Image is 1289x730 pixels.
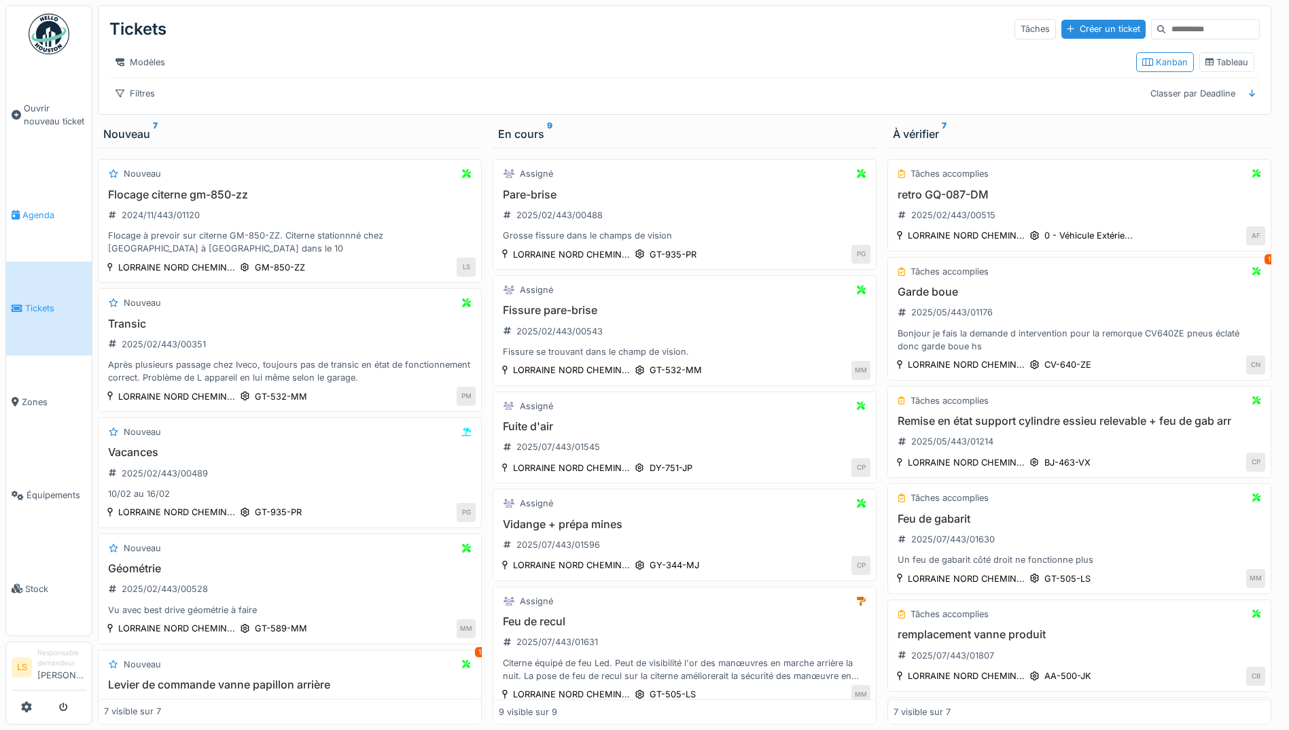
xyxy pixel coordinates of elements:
div: Assigné [520,400,553,413]
div: Responsable demandeur [37,648,86,669]
a: Agenda [6,169,92,262]
div: GM-850-ZZ [255,261,305,274]
a: LS Responsable demandeur[PERSON_NAME] [12,648,86,691]
div: Citerne équipé de feu Led. Peut de visibilité l'or des manœuvres en marche arrière la nuit. La po... [499,657,870,682]
span: Ouvrir nouveau ticket [24,102,86,128]
div: Nouveau [124,658,161,671]
div: GT-589-MM [255,622,307,635]
div: GY-344-MJ [650,559,699,572]
div: 2025/02/443/00515 [911,209,995,222]
div: LORRAINE NORD CHEMIN... [908,670,1025,682]
div: 10/02 au 16/02 [104,487,476,500]
div: Tâches accomplies [911,167,989,180]
div: LORRAINE NORD CHEMIN... [513,248,630,261]
div: 2025/07/443/01545 [516,440,600,453]
div: DY-751-JP [650,462,692,474]
span: Stock [25,583,86,595]
div: 2025/07/443/01596 [516,538,600,551]
div: Kanban [1142,56,1188,69]
div: 2025/07/443/01807 [911,649,994,662]
div: Vu avec best drive géométrie à faire [104,604,476,616]
div: Assigné [520,283,553,296]
div: CP [851,556,870,575]
div: Filtres [109,84,161,103]
li: LS [12,657,32,678]
h3: Pare-brise [499,188,870,201]
div: GT-505-LS [1044,572,1091,585]
div: 1 [475,647,484,657]
div: PM [457,387,476,406]
div: CP [1246,453,1265,472]
div: Nouveau [124,296,161,309]
h3: Levier de commande vanne papillon arrière [104,678,476,691]
div: CP [851,458,870,477]
div: 7 visible sur 7 [894,706,951,718]
a: Zones [6,355,92,449]
div: 9 visible sur 9 [499,706,557,718]
sup: 7 [942,126,947,142]
div: LORRAINE NORD CHEMIN... [908,358,1025,371]
h3: Remise en état support cylindre essieu relevable + feu de gab arr [894,415,1265,428]
span: Tickets [25,302,86,315]
h3: Feu de gabarit [894,512,1265,525]
div: PG [457,503,476,522]
div: CN [1246,355,1265,375]
div: LORRAINE NORD CHEMIN... [513,462,630,474]
div: GT-935-PR [255,506,302,519]
div: Tâches [1014,19,1056,39]
div: AF [1246,226,1265,245]
div: Grosse fissure dans le champs de vision [499,229,870,242]
div: 1 [1265,254,1274,264]
div: Créer un ticket [1061,20,1146,38]
h3: Fuite d'air [499,420,870,433]
div: LORRAINE NORD CHEMIN... [908,456,1025,469]
a: Équipements [6,449,92,542]
h3: Garde boue [894,285,1265,298]
span: Agenda [22,209,86,222]
div: GT-532-MM [255,390,307,403]
h3: Fissure pare-brise [499,304,870,317]
div: Nouveau [124,167,161,180]
div: 7 visible sur 7 [104,706,161,718]
div: 2025/05/443/01214 [911,435,993,448]
div: Un feu de gabarit côté droit ne fonctionne plus [894,553,1265,566]
div: CV-640-ZE [1044,358,1091,371]
div: Modèles [109,52,171,72]
div: Bonjour je fais la demande d intervention pour la remorque CV640ZE pneus éclaté donc garde boue hs [894,327,1265,353]
div: Assigné [520,497,553,510]
div: BJ-463-VX [1044,456,1091,469]
div: LORRAINE NORD CHEMIN... [118,390,235,403]
a: Tickets [6,262,92,355]
div: LORRAINE NORD CHEMIN... [908,229,1025,242]
a: Stock [6,542,92,635]
div: 2025/02/443/00528 [122,583,208,595]
div: MM [851,685,870,704]
div: Tâches accomplies [911,491,989,504]
div: Tableau [1205,56,1249,69]
div: Assigné [520,167,553,180]
div: Après plusieurs passage chez Iveco, toujours pas de transic en état de fonctionnement correct. Pr... [104,358,476,384]
div: Nouveau [103,126,476,142]
div: Tâches accomplies [911,608,989,621]
sup: 7 [153,126,158,142]
div: 2025/02/443/00489 [122,467,208,480]
h3: Feu de recul [499,615,870,628]
div: Nouveau [124,542,161,555]
div: CB [1246,667,1265,686]
h3: retro GQ-087-DM [894,188,1265,201]
div: Tickets [109,12,166,47]
div: 2024/11/443/01120 [122,209,200,222]
div: Tâches accomplies [911,265,989,278]
div: LORRAINE NORD CHEMIN... [513,688,630,701]
h3: Vidange + prépa mines [499,518,870,531]
div: GT-505-LS [650,688,696,701]
div: AA-500-JK [1044,670,1091,682]
div: LORRAINE NORD CHEMIN... [118,622,235,635]
li: [PERSON_NAME] [37,648,86,687]
div: LS [457,258,476,277]
div: Nouveau [124,425,161,438]
div: LORRAINE NORD CHEMIN... [118,261,235,274]
div: Assigné [520,595,553,608]
div: 0 - Véhicule Extérie... [1044,229,1133,242]
div: MM [457,619,476,638]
